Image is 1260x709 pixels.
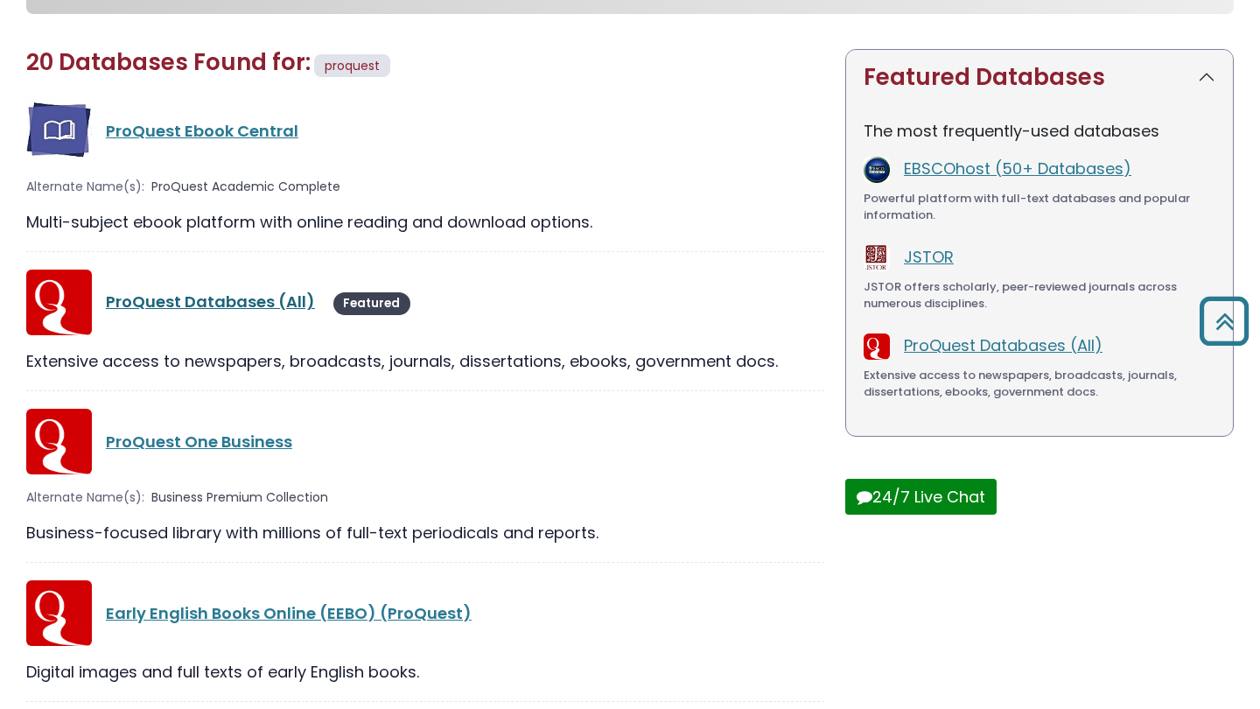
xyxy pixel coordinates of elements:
p: The most frequently-used databases [864,119,1215,143]
a: JSTOR [904,246,954,268]
div: Powerful platform with full-text databases and popular information. [864,190,1215,224]
span: proquest [325,57,380,74]
span: Alternate Name(s): [26,178,144,196]
button: Featured Databases [846,50,1233,105]
a: ProQuest One Business [106,431,292,453]
div: JSTOR offers scholarly, peer-reviewed journals across numerous disciplines. [864,278,1215,312]
div: Extensive access to newspapers, broadcasts, journals, dissertations, ebooks, government docs. [26,349,824,373]
a: Back to Top [1193,305,1256,337]
a: ProQuest Ebook Central [106,120,298,142]
span: Business Premium Collection [151,488,328,507]
button: 24/7 Live Chat [845,479,997,515]
div: Extensive access to newspapers, broadcasts, journals, dissertations, ebooks, government docs. [864,367,1215,401]
span: ProQuest Academic Complete [151,178,340,196]
div: Business-focused library with millions of full-text periodicals and reports. [26,521,824,544]
span: 20 Databases Found for: [26,46,311,78]
div: Digital images and full texts of early English books. [26,660,824,684]
div: Multi-subject ebook platform with online reading and download options. [26,210,824,234]
span: Featured [333,292,410,315]
a: ProQuest Databases (All) [106,291,315,312]
a: ProQuest Databases (All) [904,334,1102,356]
a: Early English Books Online (EEBO) (ProQuest) [106,602,472,624]
a: EBSCOhost (50+ Databases) [904,158,1131,179]
span: Alternate Name(s): [26,488,144,507]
